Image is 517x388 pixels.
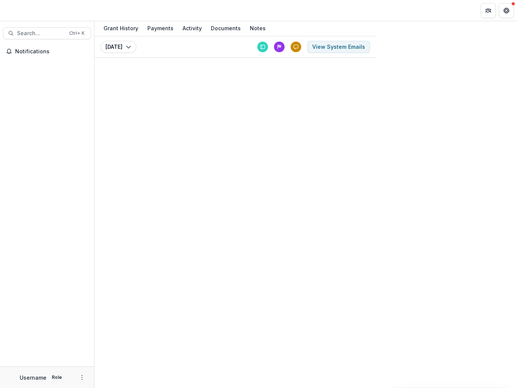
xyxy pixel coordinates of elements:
div: Documents [208,23,244,34]
div: Activity [180,23,205,34]
button: [DATE] [101,41,136,53]
a: Activity [180,21,205,36]
a: Notes [247,21,269,36]
button: More [77,373,87,382]
span: Notifications [15,48,88,55]
div: Notes [247,23,269,34]
button: View System Emails [307,41,370,53]
button: Search... [3,27,91,39]
p: Username [20,374,46,382]
div: Ctrl + K [68,29,86,37]
button: Partners [481,3,496,18]
button: Get Help [499,3,514,18]
div: Grant History [101,23,141,34]
a: Documents [208,21,244,36]
p: Role [50,374,64,381]
a: Grant History [101,21,141,36]
a: Payments [144,21,176,36]
button: Notifications [3,45,91,57]
span: Search... [17,30,65,37]
div: Payments [144,23,176,34]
